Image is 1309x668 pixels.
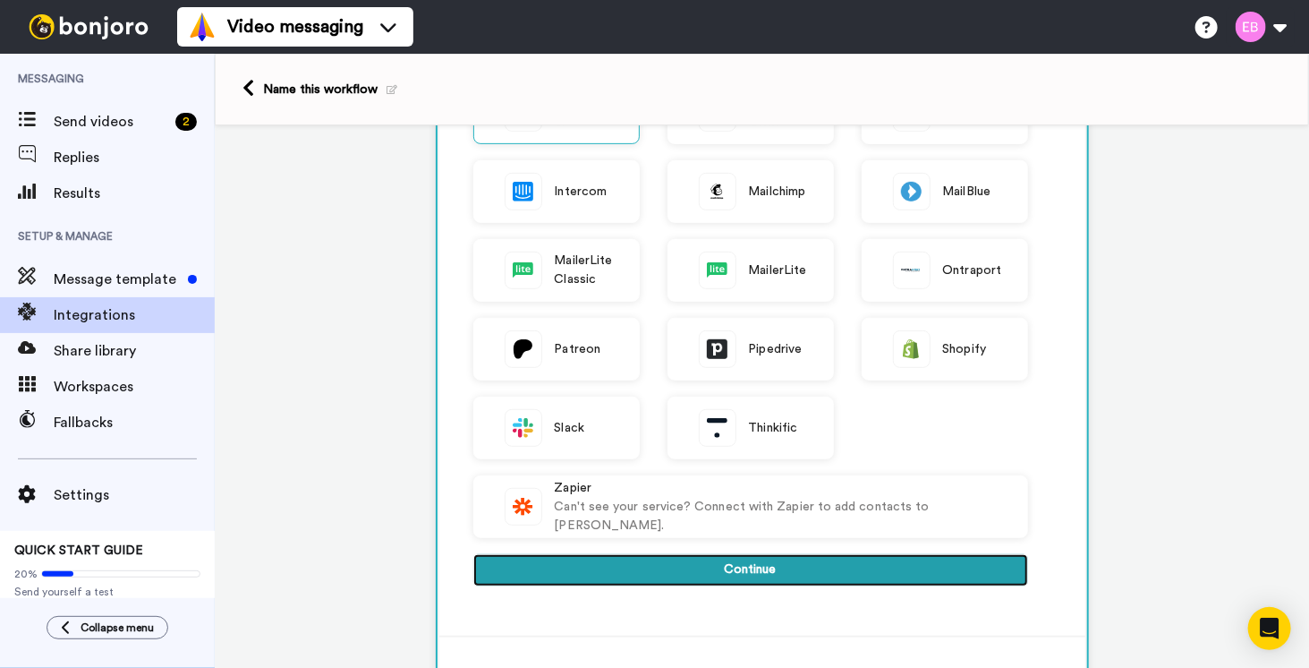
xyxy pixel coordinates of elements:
span: Collapse menu [81,621,154,635]
img: logo_mailblue.png [894,174,930,210]
span: Message template [54,269,181,290]
span: Shopify [943,340,987,359]
img: logo_ontraport.svg [894,253,930,288]
span: Replies [54,147,215,168]
span: MailerLite [749,261,807,280]
span: Pipedrive [749,340,803,359]
span: Mailchimp [749,183,806,201]
span: Settings [54,484,215,506]
span: Integrations [54,304,215,326]
img: logo_patreon.svg [506,331,541,367]
img: vm-color.svg [188,13,217,41]
img: bj-logo-header-white.svg [21,14,156,39]
span: MailBlue [943,183,991,201]
img: logo_pipedrive.png [700,331,735,367]
img: logo_zapier.svg [506,489,541,525]
span: Video messaging [227,14,363,39]
span: MailerLite Classic [555,252,621,289]
div: Can't see your service? Connect with Zapier to add contacts to [PERSON_NAME]. [555,498,1009,535]
div: 2 [175,113,197,131]
img: logo_intercom.svg [506,174,541,210]
span: Fallbacks [54,412,215,433]
span: Send videos [54,111,168,133]
span: Workspaces [54,376,215,398]
button: Collapse menu [47,616,168,639]
span: Intercom [555,183,608,201]
span: 20% [14,567,38,581]
span: QUICK START GUIDE [14,544,143,557]
div: Zapier [555,479,1009,498]
button: Continue [473,554,1028,587]
img: logo_thinkific.svg [700,410,735,446]
a: ZapierCan't see your service? Connect with Zapier to add contacts to [PERSON_NAME]. [473,475,1028,538]
img: logo_shopify.svg [894,331,930,367]
span: Patreon [555,340,601,359]
div: Open Intercom Messenger [1248,607,1291,650]
img: logo_slack.svg [506,410,541,446]
img: logo_mailerlite.svg [506,253,541,288]
span: Send yourself a test [14,585,200,599]
img: logo_mailerlite.svg [700,253,735,288]
span: Results [54,183,215,204]
span: Thinkific [749,419,798,438]
div: Name this workflow [263,81,397,98]
span: Ontraport [943,261,1002,280]
img: logo_mailchimp.svg [700,174,735,210]
span: Share library [54,340,215,362]
span: Slack [555,419,584,438]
